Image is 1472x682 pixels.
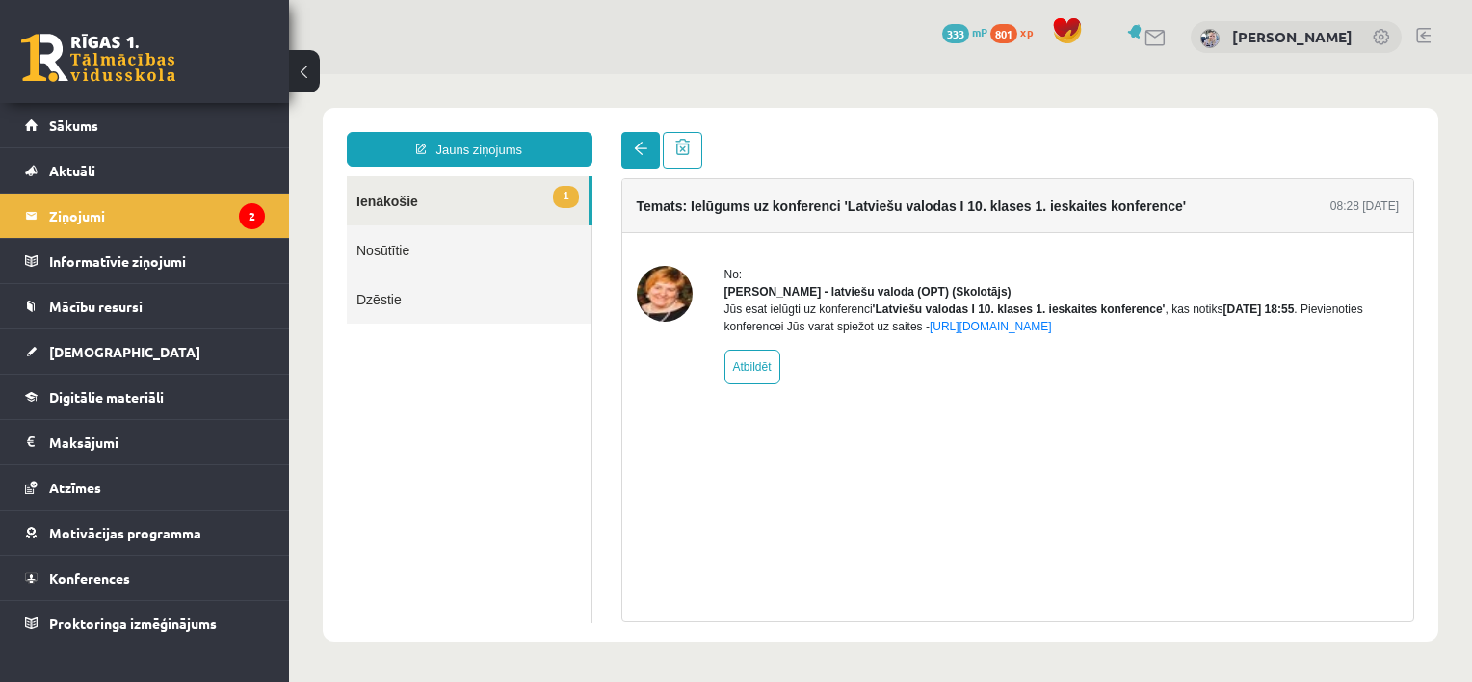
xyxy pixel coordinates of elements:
[21,34,175,82] a: Rīgas 1. Tālmācības vidusskola
[25,239,265,283] a: Informatīvie ziņojumi
[25,148,265,193] a: Aktuāli
[990,24,1017,43] span: 801
[49,343,200,360] span: [DEMOGRAPHIC_DATA]
[49,162,95,179] span: Aktuāli
[49,479,101,496] span: Atzīmes
[584,228,877,242] b: 'Latviešu valodas I 10. klases 1. ieskaites konference'
[25,375,265,419] a: Digitālie materiāli
[25,420,265,464] a: Maksājumi
[58,58,303,92] a: Jauns ziņojums
[25,329,265,374] a: [DEMOGRAPHIC_DATA]
[25,284,265,328] a: Mācību resursi
[49,615,217,632] span: Proktoringa izmēģinājums
[348,192,404,248] img: Laila Jirgensone - latviešu valoda (OPT)
[1020,24,1033,39] span: xp
[25,465,265,510] a: Atzīmes
[435,226,1111,261] div: Jūs esat ielūgti uz konferenci , kas notiks . Pievienoties konferencei Jūs varat spiežot uz saites -
[58,102,300,151] a: 1Ienākošie
[49,569,130,587] span: Konferences
[49,388,164,406] span: Digitālie materiāli
[942,24,987,39] a: 333 mP
[49,524,201,541] span: Motivācijas programma
[1200,29,1220,48] img: Kristīne Vītola
[1041,123,1110,141] div: 08:28 [DATE]
[58,200,302,249] a: Dzēstie
[25,556,265,600] a: Konferences
[49,239,265,283] legend: Informatīvie ziņojumi
[49,420,265,464] legend: Maksājumi
[49,298,143,315] span: Mācību resursi
[264,112,289,134] span: 1
[972,24,987,39] span: mP
[934,228,1006,242] b: [DATE] 18:55
[49,117,98,134] span: Sākums
[58,151,302,200] a: Nosūtītie
[49,194,265,238] legend: Ziņojumi
[239,203,265,229] i: 2
[348,124,898,140] h4: Temats: Ielūgums uz konferenci 'Latviešu valodas I 10. klases 1. ieskaites konference'
[942,24,969,43] span: 333
[25,103,265,147] a: Sākums
[25,601,265,645] a: Proktoringa izmēģinājums
[990,24,1042,39] a: 801 xp
[641,246,763,259] a: [URL][DOMAIN_NAME]
[25,511,265,555] a: Motivācijas programma
[1232,27,1353,46] a: [PERSON_NAME]
[25,194,265,238] a: Ziņojumi2
[435,211,723,224] strong: [PERSON_NAME] - latviešu valoda (OPT) (Skolotājs)
[435,192,1111,209] div: No:
[435,275,491,310] a: Atbildēt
